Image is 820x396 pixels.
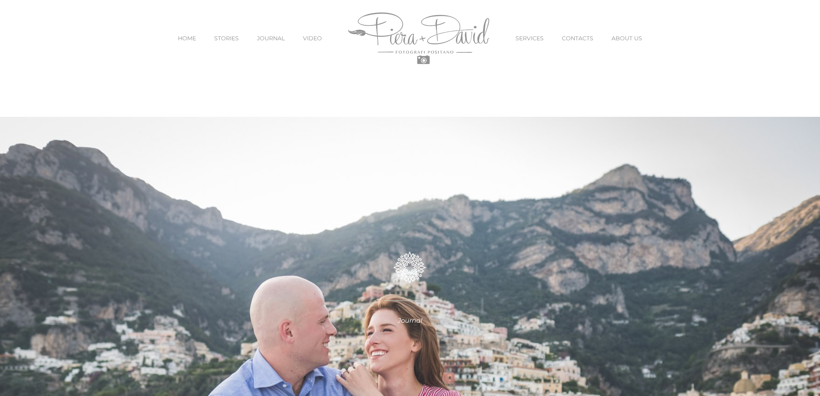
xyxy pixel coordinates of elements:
span: HOME [178,35,196,41]
em: Journal [398,317,422,324]
a: JOURNAL [257,21,285,55]
span: SERVICES [515,35,544,41]
a: ABOUT US [611,21,642,55]
span: ABOUT US [611,35,642,41]
span: STORIES [214,35,239,41]
a: HOME [178,21,196,55]
a: STORIES [214,21,239,55]
span: JOURNAL [257,35,285,41]
span: VIDEO [303,35,322,41]
img: ghiri_bianco [394,252,426,283]
img: Piera Plus David Photography Positano Logo [348,12,489,64]
a: SERVICES [515,21,544,55]
a: VIDEO [303,21,322,55]
span: CONTACTS [562,35,593,41]
a: CONTACTS [562,21,593,55]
